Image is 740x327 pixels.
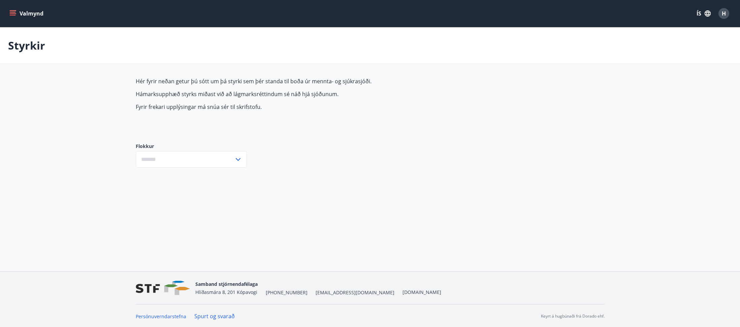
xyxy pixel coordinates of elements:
[195,281,258,287] span: Samband stjórnendafélaga
[316,289,394,296] span: [EMAIL_ADDRESS][DOMAIN_NAME]
[136,313,186,320] a: Persónuverndarstefna
[136,90,454,98] p: Hámarksupphæð styrks miðast við að lágmarksréttindum sé náð hjá sjóðunum.
[136,103,454,111] p: Fyrir frekari upplýsingar má snúa sér til skrifstofu.
[194,313,235,320] a: Spurt og svarað
[136,143,247,150] label: Flokkur
[8,7,46,20] button: menu
[136,281,190,295] img: vjCaq2fThgY3EUYqSgpjEiBg6WP39ov69hlhuPVN.png
[266,289,308,296] span: [PHONE_NUMBER]
[195,289,257,295] span: Hlíðasmára 8, 201 Kópavogi
[403,289,441,295] a: [DOMAIN_NAME]
[693,7,714,20] button: ÍS
[541,313,605,319] p: Keyrt á hugbúnaði frá Dorado ehf.
[136,78,454,85] p: Hér fyrir neðan getur þú sótt um þá styrki sem þér standa til boða úr mennta- og sjúkrasjóði.
[716,5,732,22] button: H
[8,38,45,53] p: Styrkir
[722,10,726,17] span: H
